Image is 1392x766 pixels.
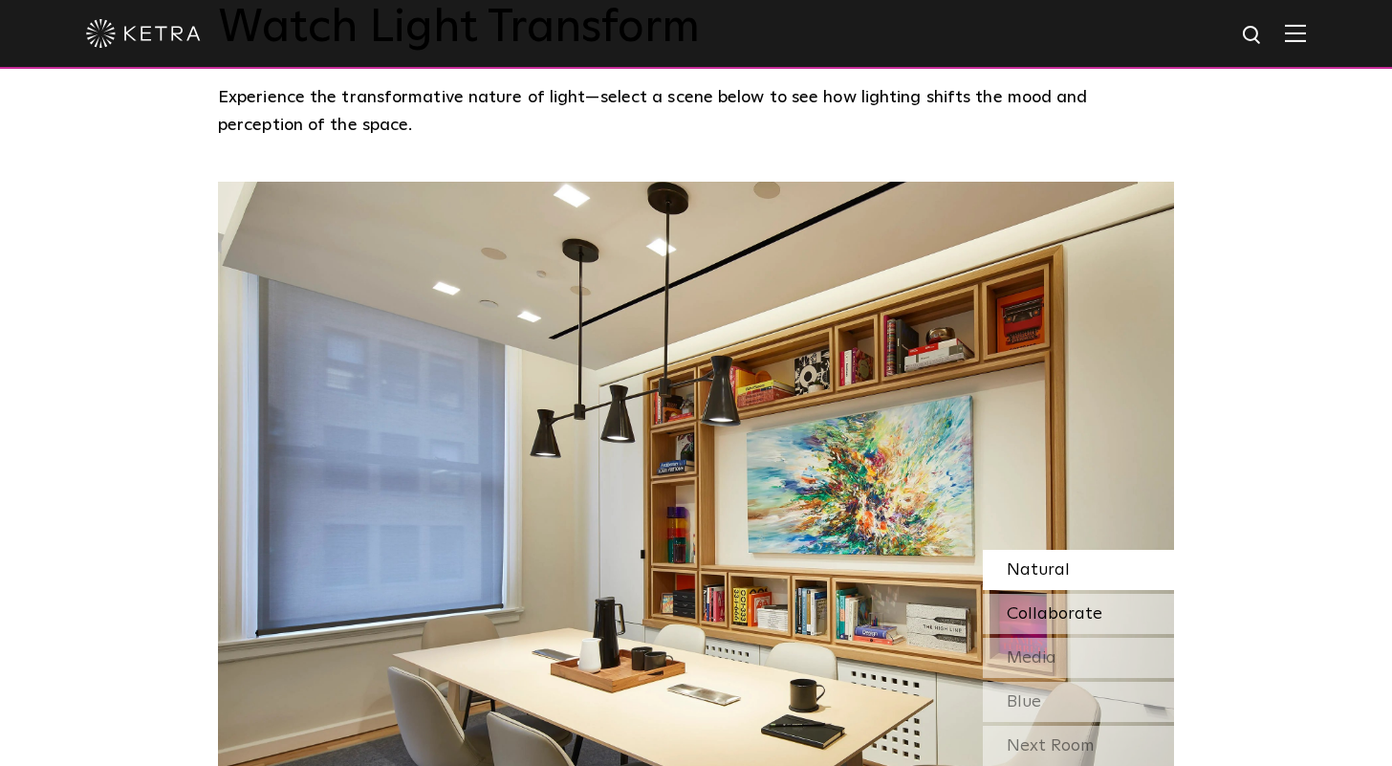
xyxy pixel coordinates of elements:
[1007,693,1041,711] span: Blue
[1007,561,1070,579] span: Natural
[86,19,201,48] img: ketra-logo-2019-white
[1007,605,1102,623] span: Collaborate
[983,726,1174,766] div: Next Room
[218,84,1164,139] p: Experience the transformative nature of light—select a scene below to see how lighting shifts the...
[1241,24,1265,48] img: search icon
[1007,649,1056,667] span: Media
[1285,24,1306,42] img: Hamburger%20Nav.svg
